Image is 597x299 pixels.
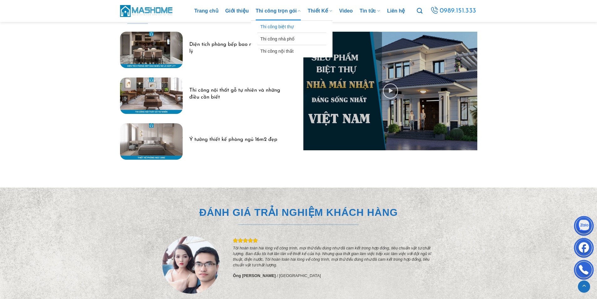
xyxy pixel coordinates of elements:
[578,280,590,293] a: Lên đầu trang
[162,235,220,294] img: Trang chủ 46
[279,273,321,278] span: [GEOGRAPHIC_DATA]
[574,217,593,236] img: Zalo
[303,32,477,150] img: Trang chủ 43
[194,2,218,20] a: Trang chủ
[233,273,276,278] strong: Ông [PERSON_NAME]
[260,45,323,57] a: Thi công nội thất
[120,32,183,68] img: Diện tích phòng bếp bao nhiêu m2 là hợp lý 1
[120,123,183,160] img: Ý tưởng thiết kế phòng ngủ 16m2 đẹp 4
[199,205,398,221] span: ĐÁNH GIÁ TRẢI NGHIỆM KHÁCH HÀNG
[260,33,323,45] a: Thi công nhà phố
[303,32,477,150] a: Untitled 3 1
[120,77,183,114] img: Thi công nội thất gỗ tự nhiên và những điều cần biết 3
[189,87,287,101] a: Thi công nội thất gỗ tự nhiên và những điều cần biết
[574,239,593,258] img: Facebook
[260,21,323,33] a: Thi công biệt thự
[574,261,593,280] img: Phone
[308,2,333,20] a: Thiết Kế
[120,4,173,18] img: MasHome – Tổng Thầu Thiết Kế Và Xây Nhà Trọn Gói
[440,6,476,16] span: 0989.151.333
[256,2,301,20] a: Thi công trọn gói
[189,136,277,143] a: Ý tưởng thiết kế phòng ngủ 16m2 đẹp
[360,2,380,20] a: Tin tức
[225,2,249,20] a: Giới thiệu
[189,41,287,55] a: Diện tích phòng bếp bao nhiêu m2 là hợp lý
[417,4,422,18] a: Tìm kiếm
[233,245,435,268] p: Tôi hoàn toàn hài lòng về công trình, mọi thứ đều đúng như đã cam kết trong hợp đồng, tiêu chuẩn...
[277,273,278,278] span: /
[429,5,477,17] a: 0989.151.333
[339,2,353,20] a: Video
[387,2,405,20] a: Liên hệ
